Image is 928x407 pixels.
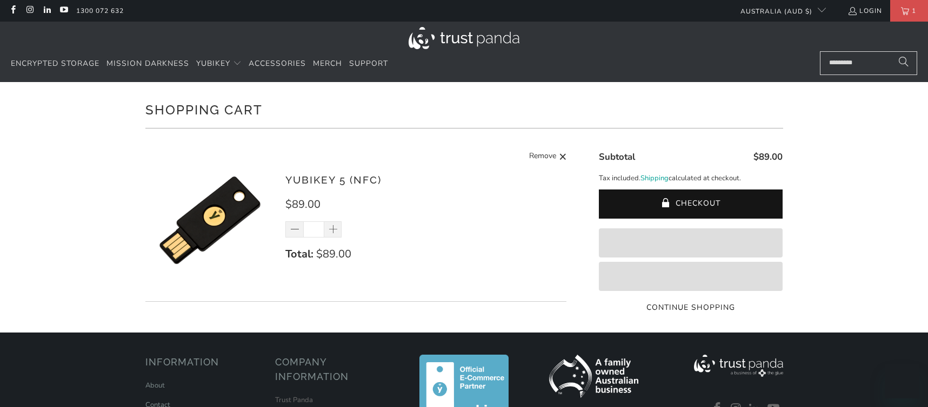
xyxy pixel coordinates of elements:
[599,151,635,163] span: Subtotal
[285,197,321,212] span: $89.00
[285,174,382,186] a: YubiKey 5 (NFC)
[25,6,34,15] a: Trust Panda Australia on Instagram
[249,51,306,77] a: Accessories
[106,51,189,77] a: Mission Darkness
[349,58,388,69] span: Support
[316,247,351,261] span: $89.00
[820,51,917,75] input: Search...
[313,58,342,69] span: Merch
[599,189,783,219] button: Checkout
[11,51,99,77] a: Encrypted Storage
[145,155,275,285] img: YubiKey 5 (NFC)
[409,27,519,49] img: Trust Panda Australia
[59,6,68,15] a: Trust Panda Australia on YouTube
[349,51,388,77] a: Support
[847,5,882,17] a: Login
[76,5,124,17] a: 1300 072 632
[145,381,165,390] a: About
[285,247,313,261] strong: Total:
[313,51,342,77] a: Merch
[529,150,567,164] a: Remove
[106,58,189,69] span: Mission Darkness
[599,302,783,314] a: Continue Shopping
[753,151,783,163] span: $89.00
[8,6,17,15] a: Trust Panda Australia on Facebook
[11,58,99,69] span: Encrypted Storage
[529,150,556,164] span: Remove
[196,58,230,69] span: YubiKey
[196,51,242,77] summary: YubiKey
[145,98,783,120] h1: Shopping Cart
[640,173,669,184] a: Shipping
[249,58,306,69] span: Accessories
[42,6,51,15] a: Trust Panda Australia on LinkedIn
[890,51,917,75] button: Search
[885,364,919,398] iframe: Button to launch messaging window
[11,51,388,77] nav: Translation missing: en.navigation.header.main_nav
[599,173,783,184] p: Tax included. calculated at checkout.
